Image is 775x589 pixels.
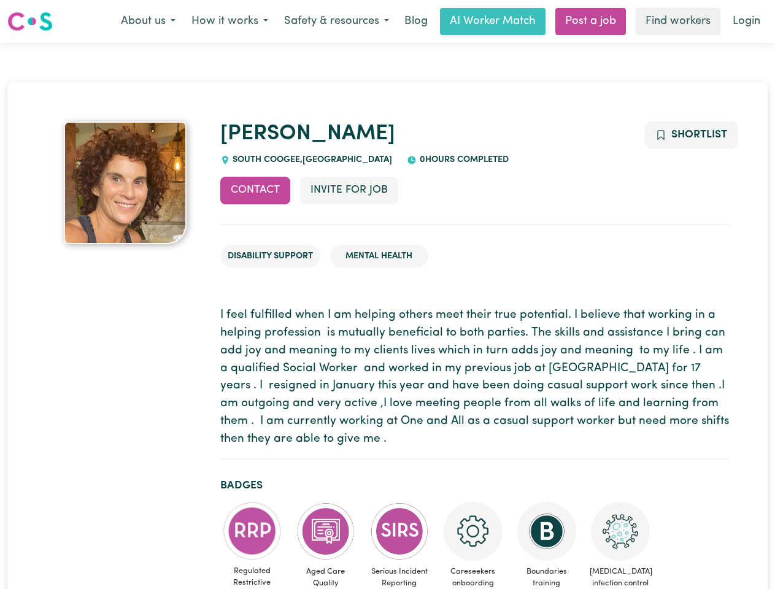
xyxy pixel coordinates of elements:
[300,177,398,204] button: Invite for Job
[330,245,428,268] li: Mental Health
[370,502,429,561] img: CS Academy: Serious Incident Reporting Scheme course completed
[417,155,509,164] span: 0 hours completed
[636,8,720,35] a: Find workers
[220,307,730,448] p: I feel fulfilled when I am helping others meet their true potential. I believe that working in a ...
[64,121,187,244] img: Belinda
[220,177,290,204] button: Contact
[220,245,320,268] li: Disability Support
[645,121,738,148] button: Add to shortlist
[276,9,397,34] button: Safety & resources
[671,129,727,140] span: Shortlist
[440,8,546,35] a: AI Worker Match
[220,123,395,145] a: [PERSON_NAME]
[113,9,183,34] button: About us
[220,479,730,492] h2: Badges
[223,502,282,560] img: CS Academy: Regulated Restrictive Practices course completed
[183,9,276,34] button: How it works
[7,10,53,33] img: Careseekers logo
[296,502,355,561] img: CS Academy: Aged Care Quality Standards & Code of Conduct course completed
[444,502,503,561] img: CS Academy: Careseekers Onboarding course completed
[725,8,768,35] a: Login
[397,8,435,35] a: Blog
[45,121,206,244] a: Belinda's profile picture'
[555,8,626,35] a: Post a job
[230,155,393,164] span: SOUTH COOGEE , [GEOGRAPHIC_DATA]
[591,502,650,561] img: CS Academy: COVID-19 Infection Control Training course completed
[517,502,576,561] img: CS Academy: Boundaries in care and support work course completed
[7,7,53,36] a: Careseekers logo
